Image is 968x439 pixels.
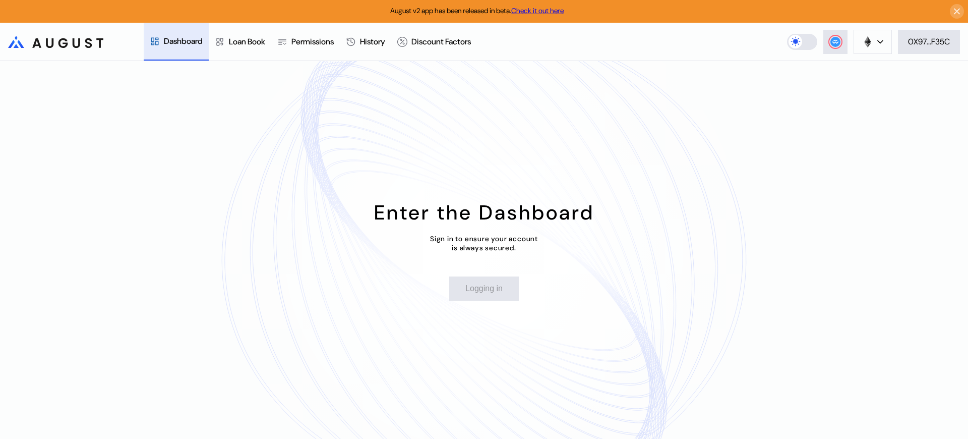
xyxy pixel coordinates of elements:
a: Dashboard [144,23,209,61]
button: chain logo [854,30,892,54]
div: 0X97...F35C [908,36,950,47]
img: chain logo [862,36,873,47]
div: Discount Factors [411,36,471,47]
div: Loan Book [229,36,265,47]
a: Check it out here [511,6,564,15]
span: August v2 app has been released in beta. [390,6,564,15]
a: Loan Book [209,23,271,61]
button: Logging in [449,277,519,301]
div: Sign in to ensure your account is always secured. [430,234,538,252]
div: Enter the Dashboard [374,199,594,226]
div: History [360,36,385,47]
div: Dashboard [164,36,203,46]
a: History [340,23,391,61]
a: Discount Factors [391,23,477,61]
a: Permissions [271,23,340,61]
button: 0X97...F35C [898,30,960,54]
div: Permissions [291,36,334,47]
